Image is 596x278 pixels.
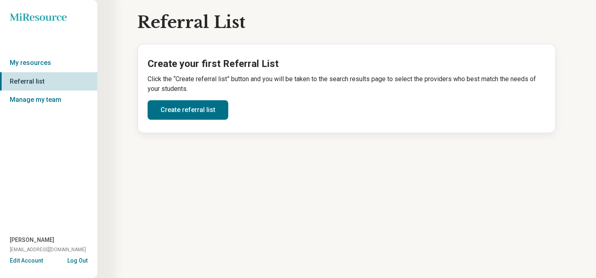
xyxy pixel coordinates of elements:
p: Click the “Create referral list” button and you will be taken to the search results page to selec... [148,74,546,94]
h2: Create your first Referral List [148,57,546,71]
span: [EMAIL_ADDRESS][DOMAIN_NAME] [10,246,86,253]
h1: Referral List [137,13,245,32]
a: Create referral list [148,100,228,120]
button: Edit Account [10,256,43,265]
span: [PERSON_NAME] [10,236,54,244]
button: Log Out [67,256,88,263]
